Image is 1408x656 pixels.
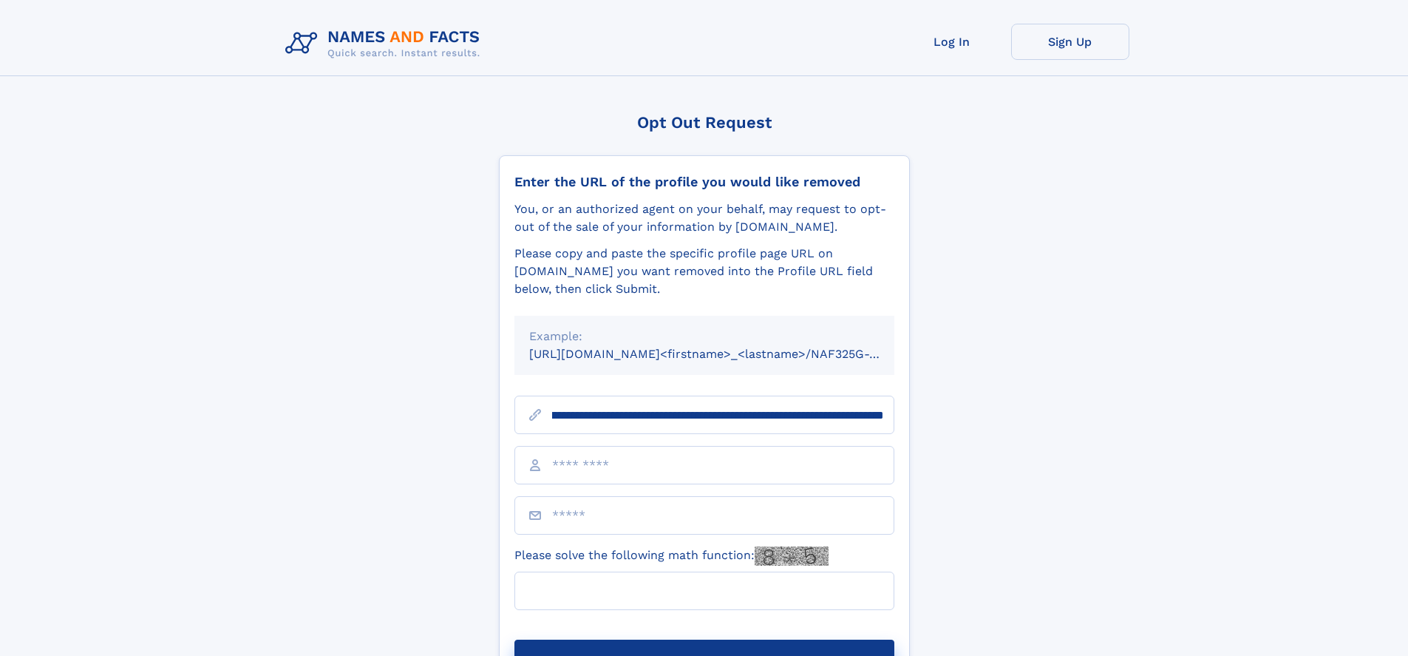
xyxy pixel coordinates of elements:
[893,24,1011,60] a: Log In
[529,328,880,345] div: Example:
[514,547,829,566] label: Please solve the following math function:
[514,245,894,298] div: Please copy and paste the specific profile page URL on [DOMAIN_NAME] you want removed into the Pr...
[514,200,894,236] div: You, or an authorized agent on your behalf, may request to opt-out of the sale of your informatio...
[1011,24,1129,60] a: Sign Up
[499,113,910,132] div: Opt Out Request
[529,347,922,361] small: [URL][DOMAIN_NAME]<firstname>_<lastname>/NAF325G-xxxxxxxx
[279,24,492,64] img: Logo Names and Facts
[514,174,894,190] div: Enter the URL of the profile you would like removed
